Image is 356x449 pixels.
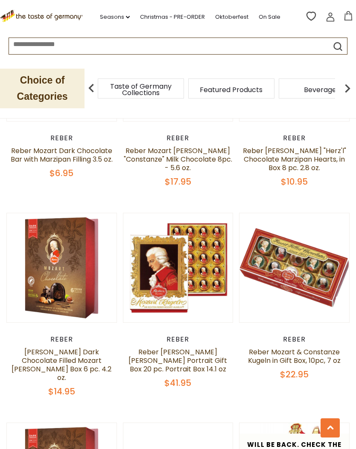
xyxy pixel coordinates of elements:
img: previous arrow [83,80,100,97]
a: Beverages [304,87,340,93]
img: next arrow [339,80,356,97]
span: $41.95 [164,377,191,389]
a: Taste of Germany Collections [107,83,175,96]
a: Reber Mozart & Constanze Kugeln in Gift Box, 10pc, 7 oz [248,347,341,365]
span: $17.95 [165,176,191,188]
a: Reber Mozart Dark Chocolate Bar with Marzipan Filling 3.5 oz. [11,146,113,164]
div: Reber [6,134,117,142]
img: Reber [123,213,233,323]
a: Seasons [100,12,130,22]
a: [PERSON_NAME] Dark Chocolate Filled Mozart [PERSON_NAME] Box 6 pc. 4.2 oz. [12,347,111,382]
a: Reber [PERSON_NAME] "Herz'l" Chocolate Marzipan Hearts, in Box 8 pc. 2.8 oz. [243,146,346,173]
span: $14.95 [48,385,75,397]
div: Reber [6,335,117,344]
a: Oktoberfest [215,12,248,22]
a: Featured Products [200,87,263,93]
span: $10.95 [281,176,308,188]
div: Reber [239,335,350,344]
a: Christmas - PRE-ORDER [140,12,205,22]
img: Reber [239,213,349,323]
a: On Sale [259,12,280,22]
span: $22.95 [280,368,309,380]
a: Reber [PERSON_NAME] [PERSON_NAME] Portrait Gift Box 20 pc. Portrait Box 14.1 oz [128,347,227,374]
div: Reber [123,134,233,142]
div: Reber [239,134,350,142]
a: Reber Mozart [PERSON_NAME] "Constanze" Milk Chocolate 8pc. - 5.6 oz. [124,146,232,173]
span: $6.95 [50,167,73,179]
img: Reber [7,213,117,323]
div: Reber [123,335,233,344]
